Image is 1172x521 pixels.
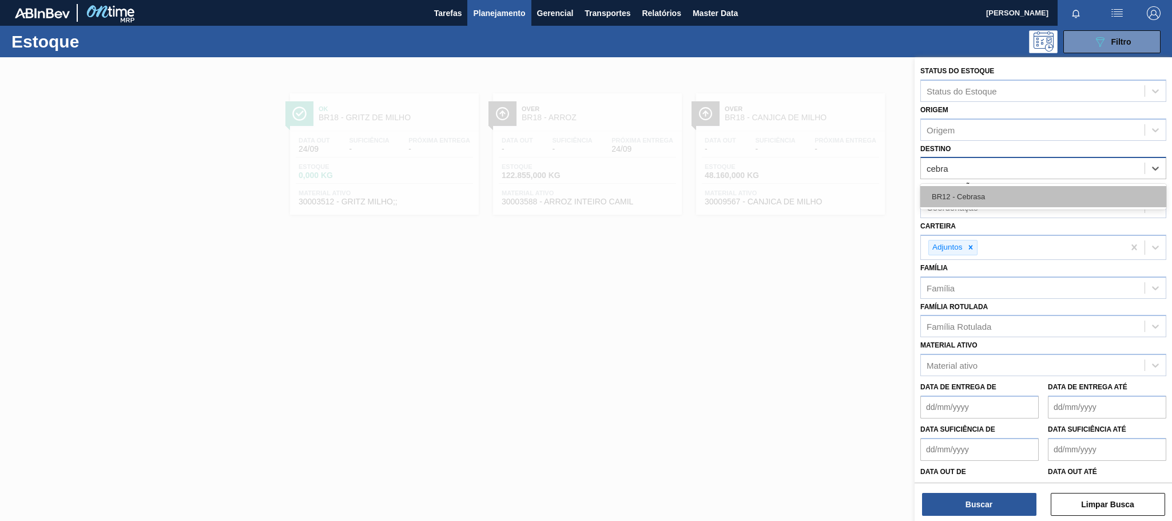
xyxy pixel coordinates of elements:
[1048,396,1166,419] input: dd/mm/yyyy
[1048,468,1097,476] label: Data out até
[929,240,964,255] div: Adjuntos
[920,303,988,311] label: Família Rotulada
[920,341,978,349] label: Material ativo
[693,6,738,20] span: Master Data
[920,183,976,191] label: Coordenação
[537,6,574,20] span: Gerencial
[920,106,948,114] label: Origem
[1048,438,1166,461] input: dd/mm/yyyy
[1063,30,1161,53] button: Filtro
[642,6,681,20] span: Relatórios
[920,67,994,75] label: Status do Estoque
[920,383,996,391] label: Data de Entrega de
[1110,6,1124,20] img: userActions
[1111,37,1131,46] span: Filtro
[1048,383,1127,391] label: Data de Entrega até
[927,322,991,331] div: Família Rotulada
[473,6,525,20] span: Planejamento
[434,6,462,20] span: Tarefas
[927,283,955,293] div: Família
[920,468,966,476] label: Data out de
[920,425,995,433] label: Data suficiência de
[920,186,1166,207] div: BR12 - Cebrasa
[927,361,978,370] div: Material ativo
[920,438,1039,461] input: dd/mm/yyyy
[1058,5,1094,21] button: Notificações
[11,35,184,48] h1: Estoque
[15,8,70,18] img: TNhmsLtSVTkK8tSr43FrP2fwEKptu5GPRR3wAAAABJRU5ErkJggg==
[927,125,955,135] div: Origem
[1029,30,1058,53] div: Pogramando: nenhum usuário selecionado
[920,222,956,230] label: Carteira
[1048,425,1126,433] label: Data suficiência até
[920,145,951,153] label: Destino
[920,480,1039,503] input: dd/mm/yyyy
[585,6,630,20] span: Transportes
[920,264,948,272] label: Família
[1147,6,1161,20] img: Logout
[927,86,997,96] div: Status do Estoque
[920,396,1039,419] input: dd/mm/yyyy
[1048,480,1166,503] input: dd/mm/yyyy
